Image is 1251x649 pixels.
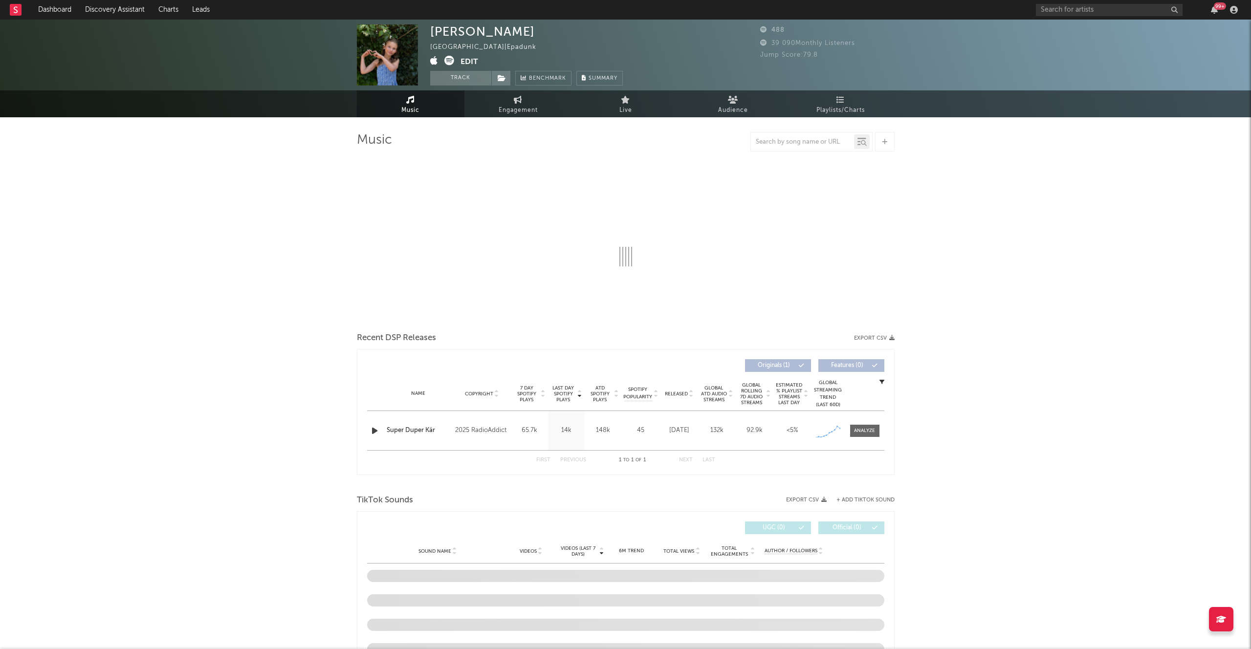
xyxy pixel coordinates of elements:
div: [GEOGRAPHIC_DATA] | Epadunk [430,42,548,53]
span: Videos (last 7 days) [558,545,598,557]
button: Track [430,71,491,86]
button: Export CSV [854,335,895,341]
button: Official(0) [818,521,884,534]
button: 99+ [1211,6,1218,14]
span: Author / Followers [765,548,817,554]
button: Originals(1) [745,359,811,372]
div: 99 + [1214,2,1226,10]
span: Jump Score: 79.8 [760,52,818,58]
button: + Add TikTok Sound [827,498,895,503]
span: Summary [589,76,617,81]
button: Summary [576,71,623,86]
button: Last [702,457,715,463]
button: Features(0) [818,359,884,372]
span: Live [619,105,632,116]
span: Estimated % Playlist Streams Last Day [776,382,803,406]
span: 488 [760,27,785,33]
span: Music [401,105,419,116]
a: Live [572,90,680,117]
span: Benchmark [529,73,566,85]
span: Total Views [663,548,694,554]
span: Videos [520,548,537,554]
span: of [636,458,641,462]
div: 1 1 1 [606,454,659,466]
a: Music [357,90,464,117]
div: 14k [550,426,582,435]
div: [DATE] [663,426,696,435]
a: Benchmark [515,71,571,86]
span: Audience [718,105,748,116]
span: Released [665,391,688,397]
span: UGC ( 0 ) [751,525,796,531]
span: Playlists/Charts [816,105,865,116]
a: Audience [680,90,787,117]
div: <5% [776,426,809,435]
span: Sound Name [418,548,451,554]
span: Recent DSP Releases [357,332,436,344]
span: 7 Day Spotify Plays [514,385,540,403]
div: 2025 RadioAddict [455,425,508,436]
div: 148k [587,426,619,435]
span: Originals ( 1 ) [751,363,796,368]
div: 45 [624,426,658,435]
div: 65.7k [514,426,546,435]
div: 92.9k [738,426,771,435]
span: Official ( 0 ) [825,525,870,531]
span: Total Engagements [709,545,749,557]
span: Engagement [499,105,538,116]
button: Edit [461,56,478,68]
div: Global Streaming Trend (Last 60D) [813,379,843,409]
span: to [623,458,629,462]
div: 6M Trend [609,547,654,555]
button: + Add TikTok Sound [836,498,895,503]
button: Next [679,457,693,463]
a: Engagement [464,90,572,117]
button: Previous [560,457,586,463]
span: Last Day Spotify Plays [550,385,576,403]
span: Global ATD Audio Streams [701,385,727,403]
a: Super Duper Kär [387,426,451,435]
span: Global Rolling 7D Audio Streams [738,382,765,406]
span: 39 090 Monthly Listeners [760,40,855,46]
input: Search by song name or URL [751,138,854,146]
button: First [536,457,550,463]
span: ATD Spotify Plays [587,385,613,403]
span: Spotify Popularity [623,386,652,401]
div: Name [387,390,451,397]
span: Features ( 0 ) [825,363,870,368]
a: Playlists/Charts [787,90,895,117]
button: Export CSV [786,497,827,503]
span: Copyright [465,391,493,397]
span: TikTok Sounds [357,495,413,506]
input: Search for artists [1036,4,1183,16]
div: 132k [701,426,733,435]
button: UGC(0) [745,521,811,534]
div: [PERSON_NAME] [430,24,535,39]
